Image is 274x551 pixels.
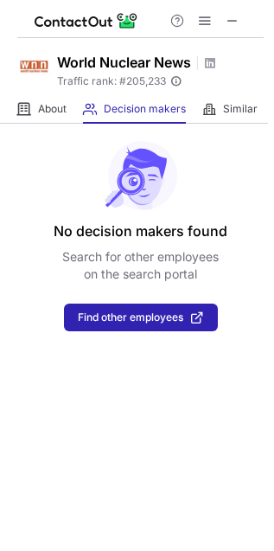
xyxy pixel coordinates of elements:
[104,141,178,210] img: No leads found
[35,10,138,31] img: ContactOut v5.3.10
[223,102,258,116] span: Similar
[64,304,218,331] button: Find other employees
[62,248,219,283] p: Search for other employees on the search portal
[38,102,67,116] span: About
[54,221,227,241] header: No decision makers found
[57,75,166,87] span: Traffic rank: # 205,233
[78,311,183,324] span: Find other employees
[104,102,186,116] span: Decision makers
[57,52,191,73] h1: World Nuclear News
[17,49,52,84] img: 46eb7582ead10340351ea6148e717fab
